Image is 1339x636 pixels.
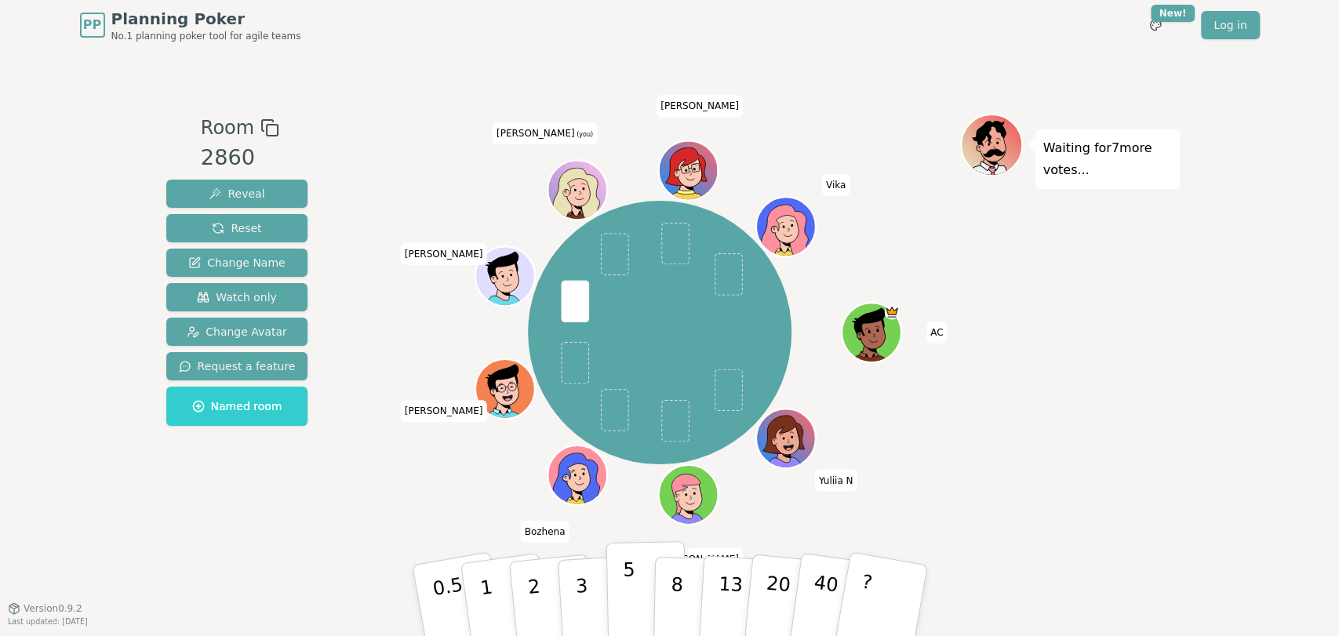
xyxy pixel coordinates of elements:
[80,8,301,42] a: PPPlanning PokerNo.1 planning poker tool for agile teams
[192,398,282,414] span: Named room
[83,16,101,35] span: PP
[8,617,88,626] span: Last updated: [DATE]
[111,8,301,30] span: Planning Poker
[197,289,277,305] span: Watch only
[111,30,301,42] span: No.1 planning poker tool for agile teams
[179,358,296,374] span: Request a feature
[657,95,743,117] span: Click to change your name
[926,322,947,343] span: Click to change your name
[166,249,308,277] button: Change Name
[1043,137,1172,181] p: Waiting for 7 more votes...
[401,243,487,265] span: Click to change your name
[187,324,287,340] span: Change Avatar
[493,122,597,144] span: Click to change your name
[1141,11,1170,39] button: New!
[822,173,850,195] span: Click to change your name
[166,387,308,426] button: Named room
[166,180,308,208] button: Reveal
[166,318,308,346] button: Change Avatar
[166,283,308,311] button: Watch only
[657,547,743,569] span: Click to change your name
[549,162,605,217] button: Click to change your avatar
[166,214,308,242] button: Reset
[8,602,82,615] button: Version0.9.2
[401,400,487,422] span: Click to change your name
[201,114,254,142] span: Room
[1151,5,1195,22] div: New!
[885,304,900,319] span: AC is the host
[521,521,569,543] span: Click to change your name
[188,255,285,271] span: Change Name
[815,469,857,491] span: Click to change your name
[24,602,82,615] span: Version 0.9.2
[201,142,279,174] div: 2860
[166,352,308,380] button: Request a feature
[212,220,261,236] span: Reset
[209,186,264,202] span: Reveal
[1201,11,1259,39] a: Log in
[575,131,594,138] span: (you)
